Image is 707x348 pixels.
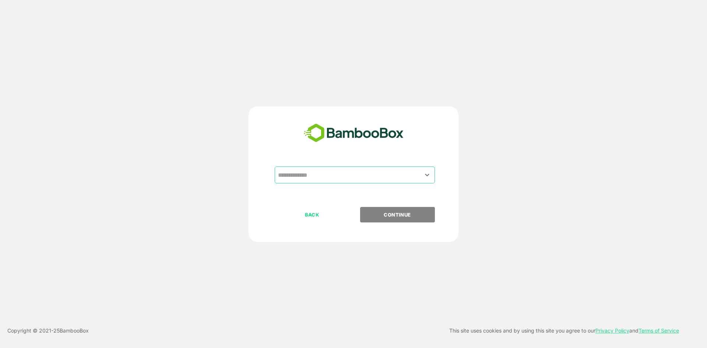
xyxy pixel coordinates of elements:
p: BACK [275,211,349,219]
a: Privacy Policy [595,327,629,334]
img: bamboobox [300,121,408,145]
button: CONTINUE [360,207,435,222]
a: Terms of Service [639,327,679,334]
p: Copyright © 2021- 25 BambooBox [7,326,89,335]
button: BACK [275,207,349,222]
p: CONTINUE [360,211,434,219]
p: This site uses cookies and by using this site you agree to our and [449,326,679,335]
button: Open [422,170,432,180]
